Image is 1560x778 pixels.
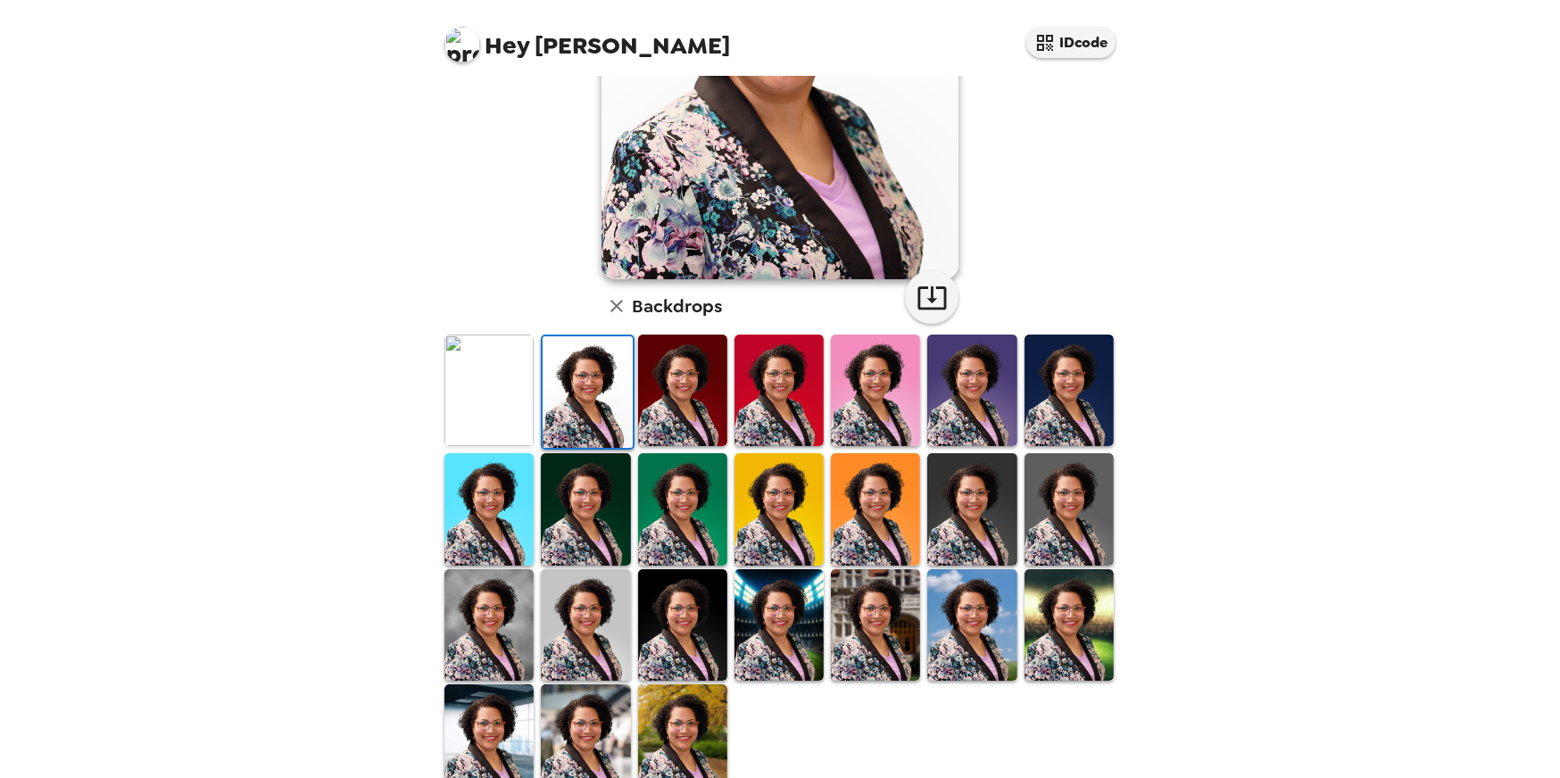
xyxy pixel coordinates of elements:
[444,335,534,446] img: Original
[485,29,529,62] span: Hey
[632,292,722,320] h6: Backdrops
[444,27,480,62] img: profile pic
[444,18,730,58] span: [PERSON_NAME]
[1026,27,1116,58] button: IDcode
